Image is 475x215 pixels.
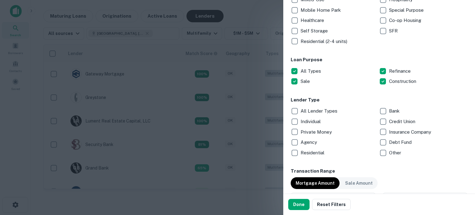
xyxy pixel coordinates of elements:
p: All Types [301,67,322,75]
p: Co-op Housing [389,17,422,24]
h6: Transaction Range [291,168,468,175]
p: Individual [301,118,322,125]
p: Private Money [301,128,333,136]
p: Special Purpose [389,6,425,14]
p: Residential (2-4 units) [301,38,349,45]
button: Reset Filters [312,199,351,210]
h6: Lender Type [291,97,468,104]
p: Residential [301,149,326,157]
p: Insurance Company [389,128,432,136]
p: Refinance [389,67,412,75]
p: Mobile Home Park [301,6,342,14]
p: Construction [389,78,417,85]
p: Healthcare [301,17,325,24]
p: Sale [301,78,311,85]
p: Self Storage [301,27,329,35]
p: Agency [301,139,318,146]
div: - [378,193,380,205]
p: Bank [389,107,401,115]
p: Debt Fund [389,139,413,146]
button: Done [288,199,310,210]
p: Sale Amount [345,180,373,187]
p: SFR [389,27,399,35]
iframe: Chat Widget [444,166,475,195]
p: Other [389,149,402,157]
p: All Lender Types [301,107,339,115]
p: Credit Union [389,118,417,125]
p: Mortgage Amount [296,180,335,187]
h6: Loan Purpose [291,56,468,63]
